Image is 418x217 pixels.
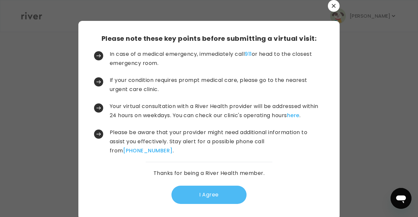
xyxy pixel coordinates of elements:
a: 911 [245,50,251,58]
button: I Agree [171,186,247,204]
a: [PHONE_NUMBER] [123,147,173,154]
p: Please be aware that your provider might need additional information to assist you effectively. S... [110,128,323,155]
h3: Please note these key points before submitting a virtual visit: [102,34,316,43]
p: In case of a medical emergency, immediately call or head to the closest emergency room. [110,50,323,68]
p: Thanks for being a River Health member. [153,169,265,178]
iframe: Button to launch messaging window [391,188,411,209]
a: here [287,112,299,119]
p: If your condition requires prompt medical care, please go to the nearest urgent care clinic. [110,76,323,94]
p: Your virtual consultation with a River Health provider will be addressed within 24 hours on weekd... [110,102,323,120]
